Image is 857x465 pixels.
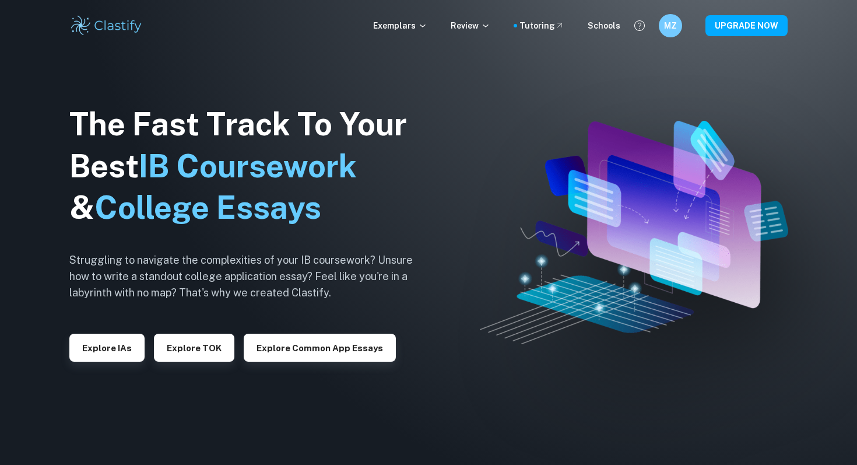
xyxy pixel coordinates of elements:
a: Explore Common App essays [244,342,396,353]
button: Explore Common App essays [244,334,396,362]
a: Explore TOK [154,342,234,353]
a: Explore IAs [69,342,145,353]
p: Exemplars [373,19,427,32]
img: Clastify hero [480,121,788,344]
img: Clastify logo [69,14,143,37]
h6: MZ [664,19,677,32]
span: College Essays [94,189,321,226]
a: Tutoring [519,19,564,32]
p: Review [451,19,490,32]
button: UPGRADE NOW [705,15,788,36]
button: Explore IAs [69,334,145,362]
h1: The Fast Track To Your Best & [69,103,431,229]
span: IB Coursework [139,148,357,184]
a: Schools [588,19,620,32]
button: Explore TOK [154,334,234,362]
button: Help and Feedback [630,16,649,36]
h6: Struggling to navigate the complexities of your IB coursework? Unsure how to write a standout col... [69,252,431,301]
button: MZ [659,14,682,37]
